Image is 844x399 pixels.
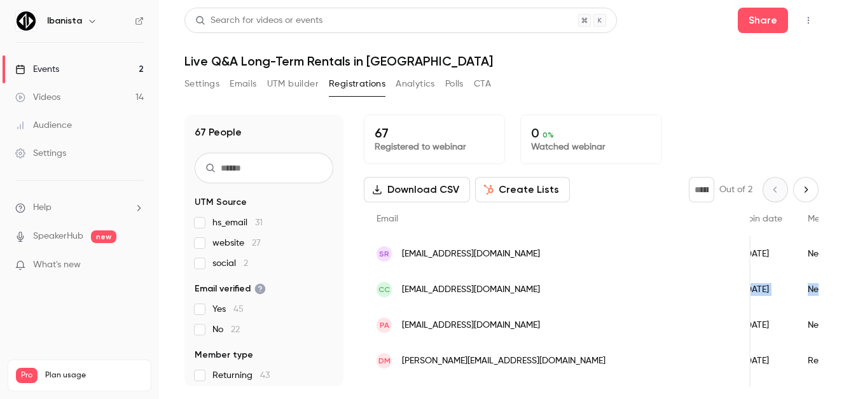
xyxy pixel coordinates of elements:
[379,248,389,260] span: SR
[738,8,788,33] button: Share
[212,237,261,249] span: website
[260,371,270,380] span: 43
[402,354,605,368] span: [PERSON_NAME][EMAIL_ADDRESS][DOMAIN_NAME]
[793,177,819,202] button: Next page
[212,323,240,336] span: No
[15,91,60,104] div: Videos
[474,74,491,94] button: CTA
[91,230,116,243] span: new
[402,248,540,261] span: [EMAIL_ADDRESS][DOMAIN_NAME]
[230,74,256,94] button: Emails
[195,196,247,209] span: UTM Source
[719,183,752,196] p: Out of 2
[212,369,270,382] span: Returning
[47,15,82,27] h6: Ibanista
[543,130,554,139] span: 0 %
[16,368,38,383] span: Pro
[15,63,59,76] div: Events
[375,125,494,141] p: 67
[244,259,248,268] span: 2
[231,325,240,334] span: 22
[402,319,540,332] span: [EMAIL_ADDRESS][DOMAIN_NAME]
[233,305,244,314] span: 45
[730,307,795,343] div: [DATE]
[380,319,389,331] span: PA
[195,349,253,361] span: Member type
[267,74,319,94] button: UTM builder
[212,303,244,316] span: Yes
[402,283,540,297] span: [EMAIL_ADDRESS][DOMAIN_NAME]
[730,272,795,307] div: [DATE]
[212,216,263,229] span: hs_email
[212,257,248,270] span: social
[364,177,470,202] button: Download CSV
[252,239,261,248] span: 27
[531,141,651,153] p: Watched webinar
[378,284,390,295] span: CC
[15,147,66,160] div: Settings
[15,201,144,214] li: help-dropdown-opener
[396,74,435,94] button: Analytics
[475,177,570,202] button: Create Lists
[743,214,782,223] span: Join date
[16,11,36,31] img: Ibanista
[730,236,795,272] div: [DATE]
[33,230,83,243] a: SpeakerHub
[184,53,819,69] h1: Live Q&A Long-Term Rentals in [GEOGRAPHIC_DATA]
[375,141,494,153] p: Registered to webinar
[329,74,385,94] button: Registrations
[377,214,398,223] span: Email
[15,119,72,132] div: Audience
[195,14,322,27] div: Search for videos or events
[730,343,795,379] div: [DATE]
[378,355,391,367] span: DM
[128,260,144,271] iframe: Noticeable Trigger
[45,370,143,381] span: Plan usage
[33,201,52,214] span: Help
[195,125,242,140] h1: 67 People
[184,74,219,94] button: Settings
[33,258,81,272] span: What's new
[255,218,263,227] span: 31
[531,125,651,141] p: 0
[195,283,266,295] span: Email verified
[445,74,464,94] button: Polls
